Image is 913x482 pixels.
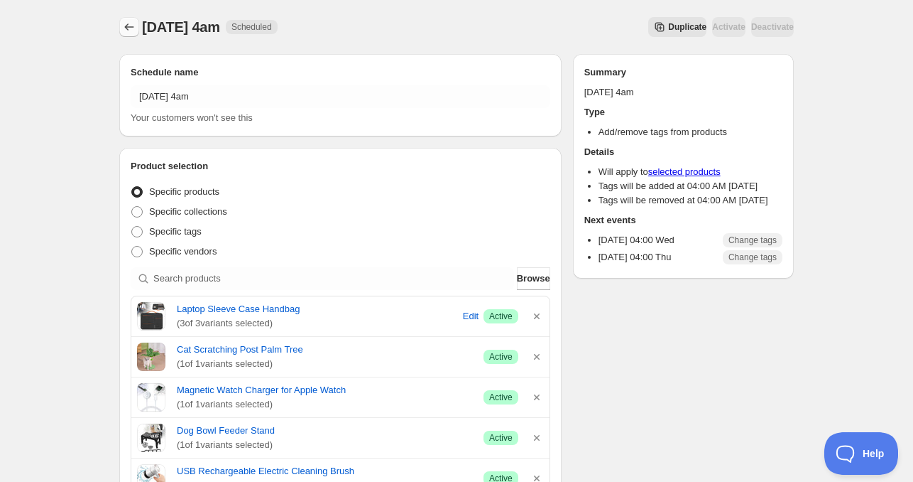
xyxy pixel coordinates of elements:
span: Duplicate [668,21,706,33]
a: selected products [648,166,721,177]
span: Specific vendors [149,246,217,257]
h2: Summary [584,65,782,80]
img: Adjustable dog bowl feeder stand with stainless steel bowls in black color, shown in different he... [137,424,165,452]
button: Secondary action label [648,17,706,37]
a: Magnetic Watch Charger for Apple Watch [177,383,472,397]
li: Will apply to [598,165,782,179]
span: Active [489,392,513,403]
span: Edit [463,309,479,323]
span: Browse [517,272,550,286]
span: ( 1 of 1 variants selected) [177,397,472,412]
iframe: Toggle Customer Support [824,432,899,475]
a: Cat Scratching Post Palm Tree [177,343,472,357]
span: Your customers won't see this [131,112,253,123]
span: ( 1 of 1 variants selected) [177,438,472,452]
h2: Next events [584,213,782,227]
p: [DATE] 04:00 Wed [598,233,674,247]
li: Tags will be removed at 04:00 AM [DATE] [598,193,782,208]
h2: Type [584,105,782,119]
span: Active [489,432,513,444]
span: ( 3 of 3 variants selected) [177,316,458,331]
span: Active [489,311,513,322]
span: Specific collections [149,206,227,217]
li: Tags will be added at 04:00 AM [DATE] [598,179,782,193]
span: Scheduled [231,21,272,33]
li: Add/remove tags from products [598,125,782,139]
button: Schedules [119,17,139,37]
img: A white magnetic watch charger connected to an Apple Watch, displayed on a white surface with a l... [137,383,165,412]
span: Change tags [728,252,777,263]
span: Specific products [149,186,219,197]
button: Browse [517,267,550,290]
a: USB Rechargeable Electric Cleaning Brush [177,464,472,478]
h2: Product selection [131,159,550,173]
span: [DATE] 4am [142,19,220,35]
p: [DATE] 04:00 Thu [598,250,672,264]
a: Laptop Sleeve Case Handbag [177,302,458,316]
span: Active [489,351,513,363]
button: Edit [461,305,481,328]
a: Dog Bowl Feeder Stand [177,424,472,438]
p: [DATE] 4am [584,85,782,100]
h2: Schedule name [131,65,550,80]
span: Specific tags [149,226,202,237]
input: Search products [153,267,514,290]
span: ( 1 of 1 variants selected) [177,357,472,371]
h2: Details [584,145,782,159]
span: Change tags [728,235,777,246]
